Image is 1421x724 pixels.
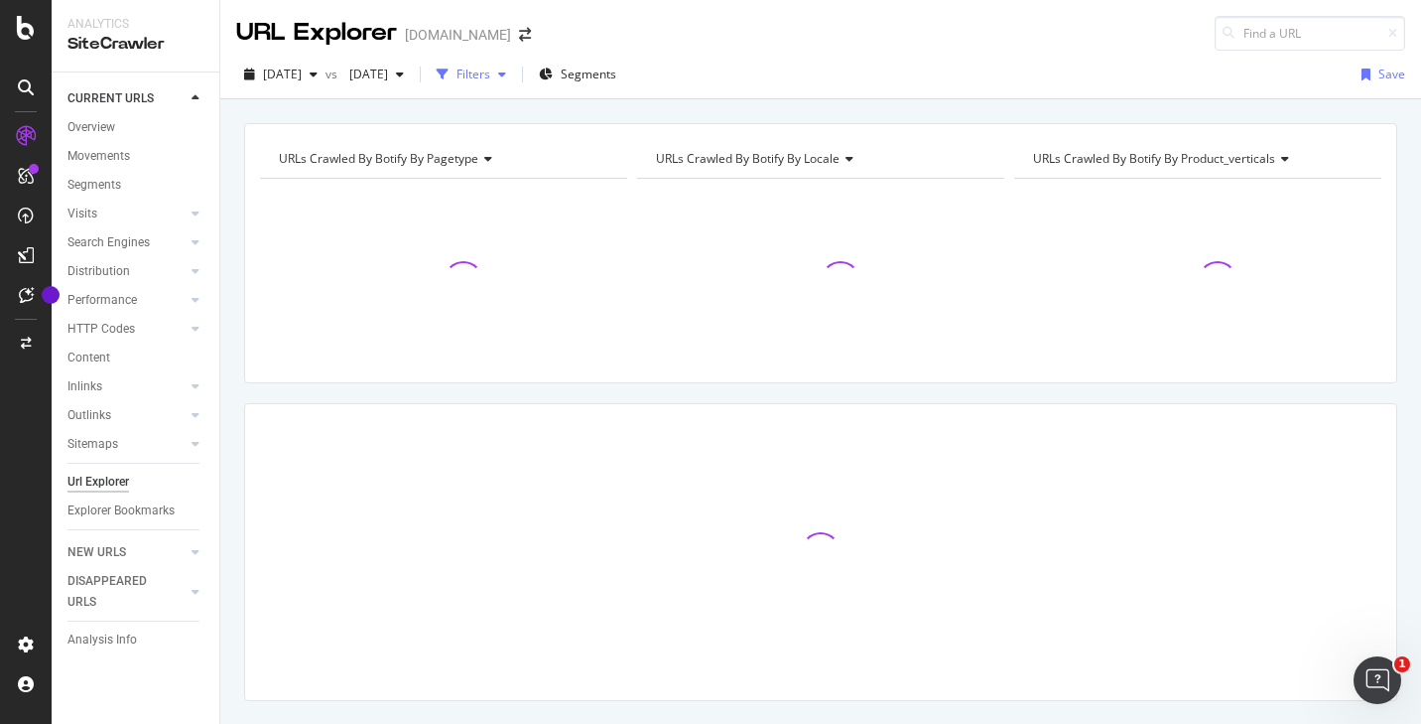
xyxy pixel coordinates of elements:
[67,571,186,613] a: DISAPPEARED URLS
[67,232,150,253] div: Search Engines
[67,405,186,426] a: Outlinks
[656,150,840,167] span: URLs Crawled By Botify By locale
[236,59,325,90] button: [DATE]
[67,376,186,397] a: Inlinks
[67,501,175,521] div: Explorer Bookmarks
[531,59,624,90] button: Segments
[1394,656,1410,672] span: 1
[67,290,137,311] div: Performance
[1033,150,1275,167] span: URLs Crawled By Botify By product_verticals
[67,348,110,368] div: Content
[67,472,205,493] a: Url Explorer
[67,434,186,455] a: Sitemaps
[67,88,154,109] div: CURRENT URLS
[42,286,60,304] div: Tooltip anchor
[405,25,511,45] div: [DOMAIN_NAME]
[67,146,130,167] div: Movements
[67,319,135,340] div: HTTP Codes
[519,28,531,42] div: arrow-right-arrow-left
[67,348,205,368] a: Content
[67,472,129,493] div: Url Explorer
[67,261,130,282] div: Distribution
[67,261,186,282] a: Distribution
[67,204,186,224] a: Visits
[1215,16,1405,51] input: Find a URL
[67,630,205,651] a: Analysis Info
[325,66,341,82] span: vs
[67,117,205,138] a: Overview
[67,146,205,167] a: Movements
[263,66,302,82] span: 2025 Aug. 31st
[67,16,203,33] div: Analytics
[1029,143,1363,175] h4: URLs Crawled By Botify By product_verticals
[561,66,616,82] span: Segments
[67,501,205,521] a: Explorer Bookmarks
[275,143,609,175] h4: URLs Crawled By Botify By pagetype
[67,117,115,138] div: Overview
[279,150,478,167] span: URLs Crawled By Botify By pagetype
[652,143,986,175] h4: URLs Crawled By Botify By locale
[67,175,121,196] div: Segments
[67,232,186,253] a: Search Engines
[236,16,397,50] div: URL Explorer
[67,630,137,651] div: Analysis Info
[67,319,186,340] a: HTTP Codes
[1354,656,1401,704] iframe: Intercom live chat
[67,542,186,563] a: NEW URLS
[67,376,102,397] div: Inlinks
[67,405,111,426] div: Outlinks
[67,175,205,196] a: Segments
[67,542,126,563] div: NEW URLS
[67,204,97,224] div: Visits
[1354,59,1405,90] button: Save
[341,59,412,90] button: [DATE]
[67,290,186,311] a: Performance
[341,66,388,82] span: 2025 Jul. 13th
[67,571,168,613] div: DISAPPEARED URLS
[67,434,118,455] div: Sitemaps
[429,59,514,90] button: Filters
[1378,66,1405,82] div: Save
[67,33,203,56] div: SiteCrawler
[67,88,186,109] a: CURRENT URLS
[456,66,490,82] div: Filters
